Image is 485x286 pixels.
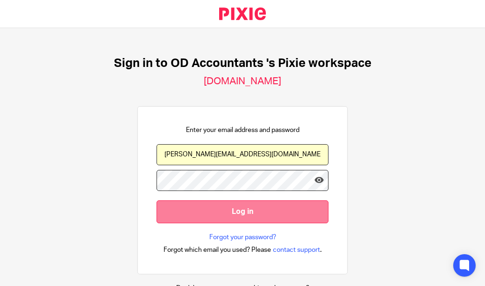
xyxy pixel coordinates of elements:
input: name@example.com [157,144,328,165]
div: . [164,244,322,255]
input: Log in [157,200,328,223]
h2: [DOMAIN_NAME] [204,75,281,88]
p: Enter your email address and password [186,125,300,135]
a: Forgot your password? [209,233,276,242]
span: Forgot which email you used? Please [164,245,271,255]
span: contact support [273,245,320,255]
h1: Sign in to OD Accountants 's Pixie workspace [114,56,371,71]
